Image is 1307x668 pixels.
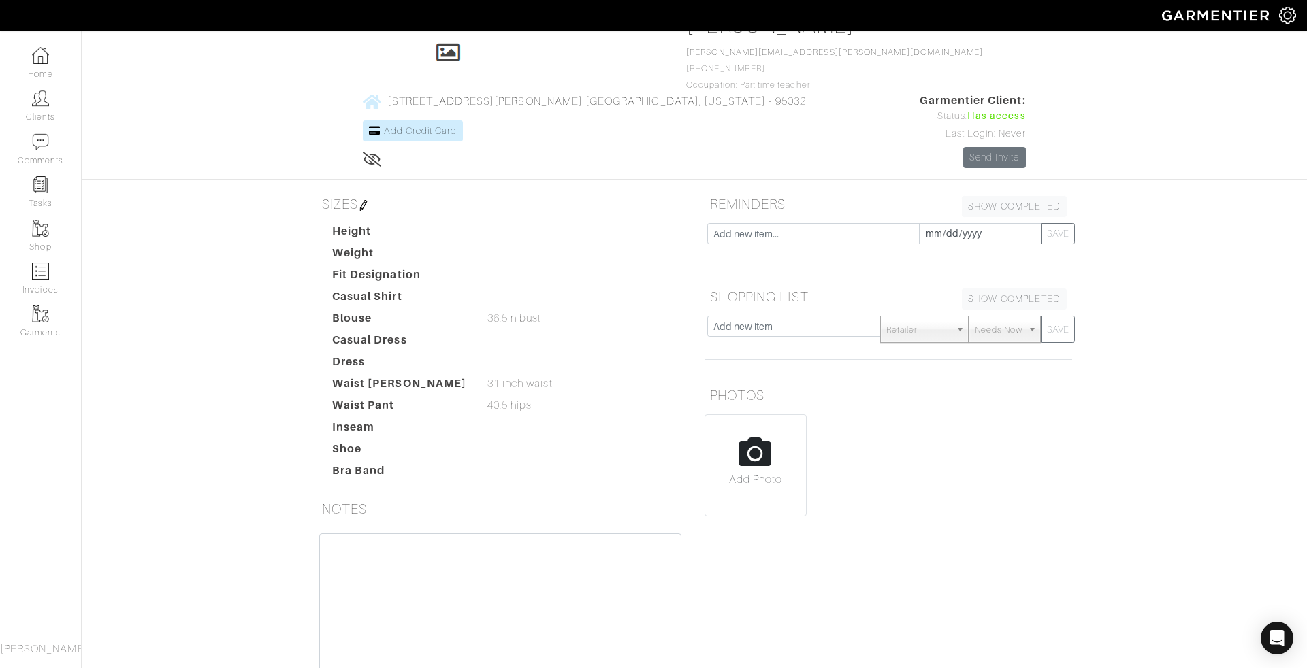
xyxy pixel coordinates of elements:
div: Open Intercom Messenger [1261,622,1293,654]
h5: SIZES [317,190,684,218]
a: Send Invite [963,147,1026,168]
dt: Dress [322,354,477,375]
img: reminder-icon-8004d30b9f0a5d33ae49ab947aed9ed385cf756f9e5892f1edd6e32f2345188e.png [32,176,49,193]
span: Add Credit Card [384,125,457,136]
dt: Waist Pant [322,397,477,419]
dt: Casual Dress [322,332,477,354]
a: SHOW COMPLETED [962,196,1067,217]
a: SHOW COMPLETED [962,288,1067,310]
dt: Waist [PERSON_NAME] [322,375,477,397]
h5: SHOPPING LIST [705,283,1072,310]
img: garmentier-logo-header-white-b43fb05a5012e4ada735d5af1a66efaba907eab6374d6393d1fbf88cb4ef424d.png [1155,3,1279,27]
a: [STREET_ADDRESS][PERSON_NAME] [GEOGRAPHIC_DATA], [US_STATE] - 95032 [363,93,805,110]
h5: NOTES [317,495,684,522]
input: Add new item [707,316,881,337]
span: 36.5in bust [487,310,542,327]
span: 40.5 hips [487,397,532,414]
dt: Shoe [322,441,477,463]
img: garments-icon-b7da505a4dc4fd61783c78ac3ca0ef83fa9d6f193b1c9dc38574b1d14d53ca28.png [32,220,49,237]
button: SAVE [1041,223,1075,244]
input: Add new item... [707,223,920,244]
button: SAVE [1041,316,1075,343]
img: pen-cf24a1663064a2ec1b9c1bd2387e9de7a2fa800b781884d57f21acf72779bad2.png [358,200,369,211]
span: [PHONE_NUMBER] Occupation: Part time teacher [686,48,983,90]
img: gear-icon-white-bd11855cb880d31180b6d7d6211b90ccbf57a29d726f0c71d8c61bd08dd39cc2.png [1279,7,1296,24]
span: Garmentier Client: [920,93,1026,109]
div: Status: [920,109,1026,124]
span: Needs Now [975,316,1022,344]
h5: PHOTOS [705,382,1072,409]
span: Has access [967,109,1026,124]
dt: Bra Band [322,463,477,484]
img: garments-icon-b7da505a4dc4fd61783c78ac3ca0ef83fa9d6f193b1c9dc38574b1d14d53ca28.png [32,305,49,322]
dt: Fit Designation [322,267,477,288]
span: Retailer [886,316,950,344]
dt: Blouse [322,310,477,332]
h5: REMINDERS [705,190,1072,218]
div: Last Login: Never [920,127,1026,141]
dt: Weight [322,245,477,267]
img: dashboard-icon-dbcd8f5a0b271acd01030246c82b418ddd0df26cd7fceb0bd07c9910d44c42f6.png [32,47,49,64]
img: clients-icon-6bae9207a08558b7cb47a8932f037763ab4055f8c8b6bfacd5dc20c3e0201464.png [32,90,49,107]
img: orders-icon-0abe47150d42831381b5fb84f609e132dff9fe21cb692f30cb5eec754e2cba89.png [32,263,49,280]
dt: Casual Shirt [322,288,477,310]
dt: Height [322,223,477,245]
dt: Inseam [322,419,477,441]
a: [PERSON_NAME][EMAIL_ADDRESS][PERSON_NAME][DOMAIN_NAME] [686,48,983,57]
span: 31 inch waist [487,375,553,392]
a: Add Credit Card [363,120,463,141]
span: [STREET_ADDRESS][PERSON_NAME] [GEOGRAPHIC_DATA], [US_STATE] - 95032 [387,95,805,107]
img: comment-icon-a0a6a9ef722e966f86d9cbdc48e553b5cf19dbc54f86b18d962a5391bc8f6eb6.png [32,133,49,150]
